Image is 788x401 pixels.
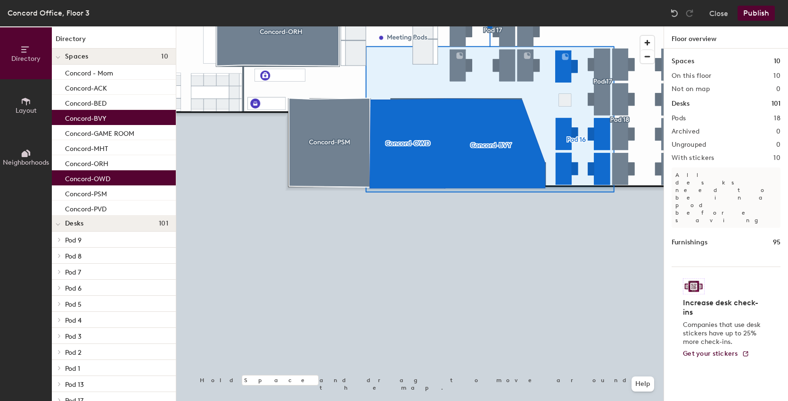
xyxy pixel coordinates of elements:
h2: 10 [773,72,780,80]
h1: 10 [774,56,780,67]
p: Companies that use desk stickers have up to 25% more check-ins. [683,321,763,346]
span: Pod 8 [65,252,82,260]
span: 101 [159,220,168,227]
span: Pod 4 [65,317,82,325]
span: Pod 2 [65,349,82,357]
h1: Floor overview [664,26,788,49]
p: Concord-BED [65,97,107,108]
p: Concord-MHT [65,142,108,153]
p: All desks need to be in a pod before saving [672,167,780,228]
button: Close [709,6,728,21]
p: Concord-PVD [65,202,107,213]
span: Directory [11,55,41,63]
img: Undo [670,8,679,18]
span: Desks [65,220,83,227]
img: Redo [685,8,694,18]
span: Get your stickers [683,350,738,358]
button: Help [632,376,654,392]
h2: 18 [774,115,780,122]
p: Concord-GAME ROOM [65,127,134,138]
a: Get your stickers [683,350,749,358]
h2: 10 [773,154,780,162]
div: Concord Office, Floor 3 [8,7,90,19]
p: Concord-BVY [65,112,107,123]
h2: 0 [776,85,780,93]
img: Sticker logo [683,278,705,294]
h2: 0 [776,128,780,135]
h1: 95 [773,237,780,248]
h2: On this floor [672,72,712,80]
h4: Increase desk check-ins [683,298,763,317]
p: Concord-PSM [65,187,107,198]
h2: Not on map [672,85,710,93]
h2: Ungrouped [672,141,706,149]
p: Concord-ACK [65,82,107,92]
h2: With stickers [672,154,714,162]
span: Pod 6 [65,284,82,292]
span: Layout [16,107,37,115]
span: Pod 5 [65,301,82,309]
span: Pod 9 [65,236,82,244]
p: Concord-ORH [65,157,108,168]
span: 10 [161,53,168,60]
h1: Directory [52,34,176,49]
h1: Furnishings [672,237,707,248]
span: Neighborhoods [3,159,49,167]
h1: Spaces [672,56,694,67]
h2: Archived [672,128,699,135]
span: Pod 13 [65,381,84,389]
span: Spaces [65,53,89,60]
span: Pod 1 [65,365,80,373]
span: Pod 7 [65,268,81,276]
button: Publish [738,6,775,21]
h1: 101 [772,99,780,109]
p: Concord-OWD [65,172,110,183]
h2: 0 [776,141,780,149]
span: Pod 3 [65,333,82,341]
p: Concord - Mom [65,67,113,77]
h1: Desks [672,99,689,109]
h2: Pods [672,115,686,122]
